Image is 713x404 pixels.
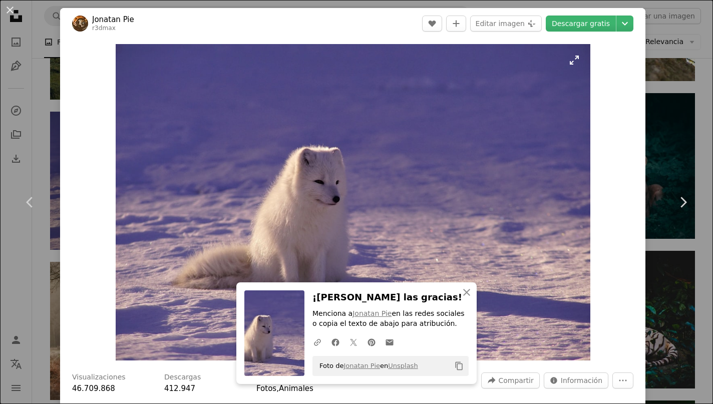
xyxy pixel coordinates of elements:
a: Comparte en Facebook [326,332,344,352]
a: Fotos [256,384,276,393]
img: Ve al perfil de Jonatan Pie [72,16,88,32]
a: Animales [279,384,313,393]
button: Más acciones [612,372,633,388]
a: r3dmax [92,25,116,32]
button: Estadísticas sobre esta imagen [544,372,608,388]
h3: ¡[PERSON_NAME] las gracias! [312,290,469,305]
button: Copiar al portapapeles [451,357,468,374]
button: Me gusta [422,16,442,32]
button: Compartir esta imagen [481,372,539,388]
a: Jonatan Pie [343,362,380,369]
button: Editar imagen [470,16,542,32]
a: Siguiente [653,154,713,250]
a: Unsplash [388,362,418,369]
button: Añade a la colección [446,16,466,32]
span: , [276,384,279,393]
span: Información [561,373,602,388]
button: Ampliar en esta imagen [116,44,590,360]
p: Menciona a en las redes sociales o copia el texto de abajo para atribución. [312,309,469,329]
a: Jonatan Pie [352,309,392,317]
a: Comparte por correo electrónico [381,332,399,352]
h3: Descargas [164,372,201,382]
span: Foto de en [314,358,418,374]
h3: Visualizaciones [72,372,126,382]
button: Elegir el tamaño de descarga [616,16,633,32]
a: Comparte en Twitter [344,332,363,352]
img: white fox sitting on snow during daytime [116,44,590,360]
span: 46.709.868 [72,384,115,393]
a: Comparte en Pinterest [363,332,381,352]
a: Descargar gratis [546,16,616,32]
span: Compartir [498,373,533,388]
span: 412.947 [164,384,195,393]
a: Jonatan Pie [92,15,134,25]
